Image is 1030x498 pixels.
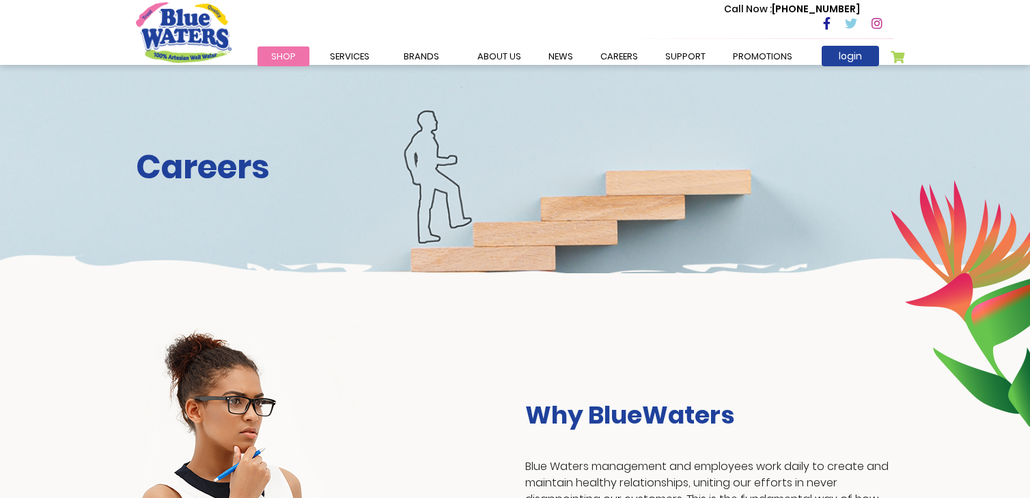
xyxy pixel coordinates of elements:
a: careers [587,46,652,66]
h3: Why BlueWaters [525,400,894,430]
img: career-intro-leaves.png [890,180,1030,427]
a: News [535,46,587,66]
a: about us [464,46,535,66]
a: login [822,46,879,66]
span: Shop [271,50,296,63]
span: Brands [404,50,439,63]
span: Services [330,50,370,63]
a: Promotions [719,46,806,66]
h2: Careers [136,148,894,187]
span: Call Now : [724,2,772,16]
a: support [652,46,719,66]
p: [PHONE_NUMBER] [724,2,860,16]
a: store logo [136,2,232,62]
